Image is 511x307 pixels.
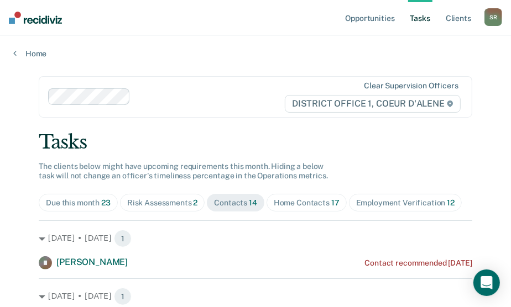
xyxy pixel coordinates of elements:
div: Contacts [214,198,257,208]
span: 1 [114,288,132,305]
div: Open Intercom Messenger [473,269,500,296]
div: S R [484,8,502,26]
span: 1 [114,230,132,247]
div: [DATE] • [DATE] 1 [39,230,472,247]
a: Home [13,49,498,59]
span: DISTRICT OFFICE 1, COEUR D'ALENE [285,95,461,113]
div: [DATE] • [DATE] 1 [39,288,472,305]
div: Home Contacts [274,198,340,208]
span: 17 [331,198,340,207]
img: Recidiviz [9,12,62,24]
span: 12 [447,198,455,207]
div: Contact recommended [DATE] [364,258,472,268]
div: Risk Assessments [127,198,198,208]
span: 2 [194,198,198,207]
div: Tasks [39,131,472,153]
span: [PERSON_NAME] [56,257,128,267]
span: 14 [249,198,257,207]
div: Due this month [46,198,111,208]
span: The clients below might have upcoming requirements this month. Hiding a below task will not chang... [39,162,328,180]
div: Clear supervision officers [364,81,458,91]
button: SR [484,8,502,26]
span: 23 [101,198,111,207]
div: Employment Verification [356,198,455,208]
